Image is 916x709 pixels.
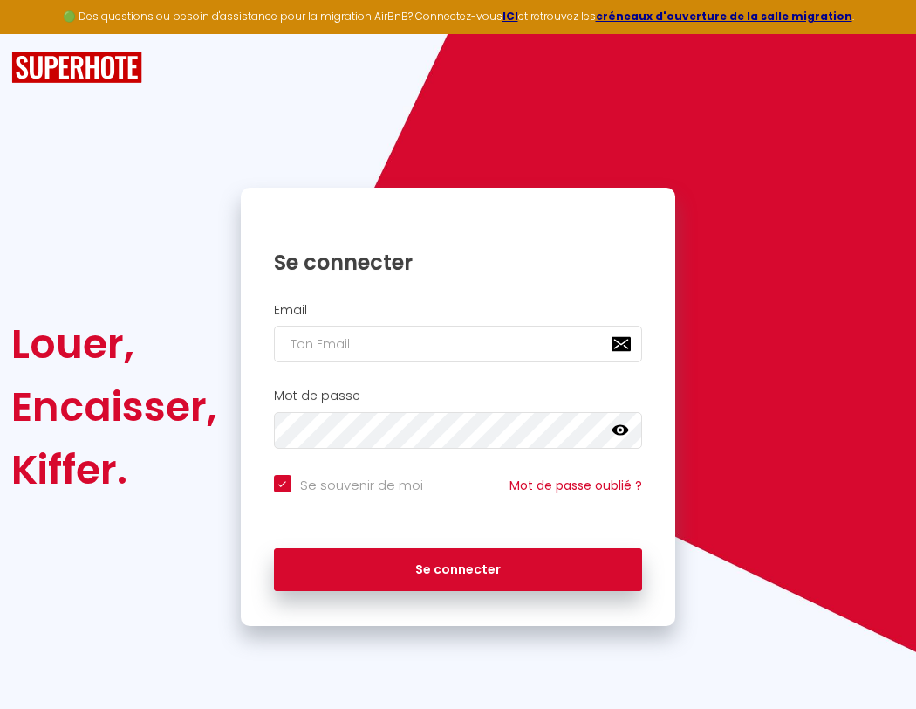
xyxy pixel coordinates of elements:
[509,477,642,494] a: Mot de passe oublié ?
[274,326,643,362] input: Ton Email
[11,313,217,375] div: Louer,
[11,375,217,438] div: Encaisser,
[596,9,852,24] a: créneaux d'ouverture de la salle migration
[274,548,643,592] button: Se connecter
[502,9,518,24] a: ICI
[274,389,643,403] h2: Mot de passe
[11,438,217,501] div: Kiffer.
[11,52,142,84] img: SuperHote logo
[274,249,643,276] h1: Se connecter
[274,303,643,318] h2: Email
